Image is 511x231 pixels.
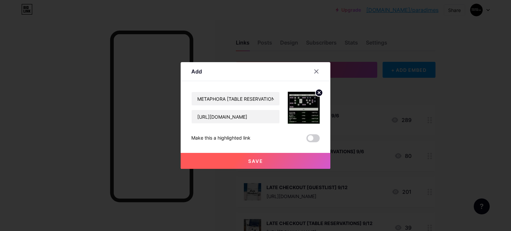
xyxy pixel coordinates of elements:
[191,67,202,75] div: Add
[288,92,320,124] img: link_thumbnail
[191,134,251,142] div: Make this a highlighted link
[192,110,279,123] input: URL
[248,158,263,164] span: Save
[181,153,330,169] button: Save
[192,92,279,105] input: Title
